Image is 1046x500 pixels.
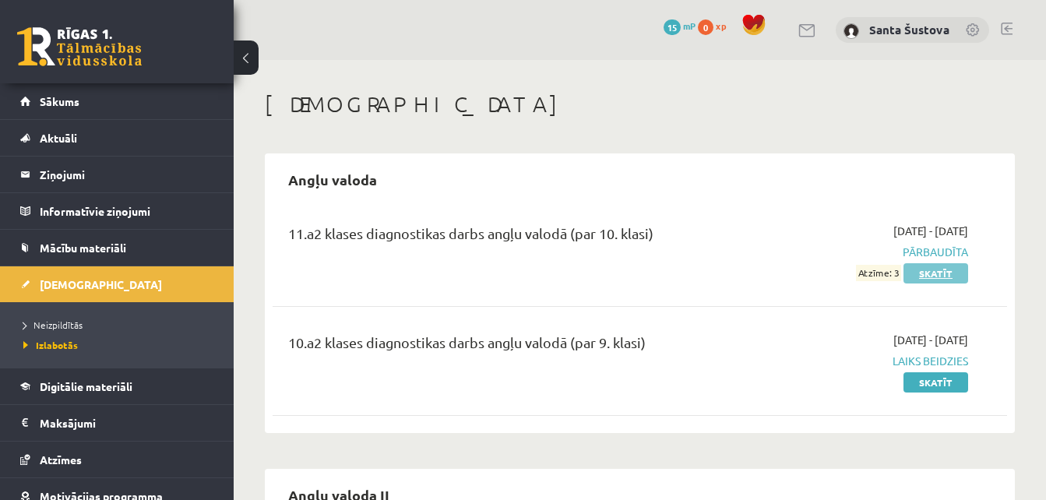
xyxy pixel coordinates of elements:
h1: [DEMOGRAPHIC_DATA] [265,91,1015,118]
a: 15 mP [664,19,696,32]
a: Informatīvie ziņojumi [20,193,214,229]
span: Aktuāli [40,131,77,145]
legend: Maksājumi [40,405,214,441]
a: Sākums [20,83,214,119]
legend: Ziņojumi [40,157,214,192]
span: Sākums [40,94,79,108]
legend: Informatīvie ziņojumi [40,193,214,229]
a: Ziņojumi [20,157,214,192]
a: Izlabotās [23,338,218,352]
span: Laiks beidzies [757,353,968,369]
img: Santa Šustova [843,23,859,39]
a: 0 xp [698,19,734,32]
span: Neizpildītās [23,319,83,331]
span: Atzīmes [40,452,82,467]
span: Mācību materiāli [40,241,126,255]
a: Santa Šustova [869,22,949,37]
a: Mācību materiāli [20,230,214,266]
a: [DEMOGRAPHIC_DATA] [20,266,214,302]
h2: Angļu valoda [273,161,393,198]
div: 10.a2 klases diagnostikas darbs angļu valodā (par 9. klasi) [288,332,734,361]
a: Skatīt [903,263,968,283]
span: [DATE] - [DATE] [893,223,968,239]
a: Neizpildītās [23,318,218,332]
span: Pārbaudīta [757,244,968,260]
span: mP [683,19,696,32]
span: 15 [664,19,681,35]
span: [DEMOGRAPHIC_DATA] [40,277,162,291]
span: Digitālie materiāli [40,379,132,393]
div: 11.a2 klases diagnostikas darbs angļu valodā (par 10. klasi) [288,223,734,252]
span: [DATE] - [DATE] [893,332,968,348]
a: Atzīmes [20,442,214,477]
a: Aktuāli [20,120,214,156]
span: 0 [698,19,713,35]
a: Digitālie materiāli [20,368,214,404]
span: xp [716,19,726,32]
span: Izlabotās [23,339,78,351]
span: Atzīme: 3 [856,265,901,281]
a: Rīgas 1. Tālmācības vidusskola [17,27,142,66]
a: Skatīt [903,372,968,393]
a: Maksājumi [20,405,214,441]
